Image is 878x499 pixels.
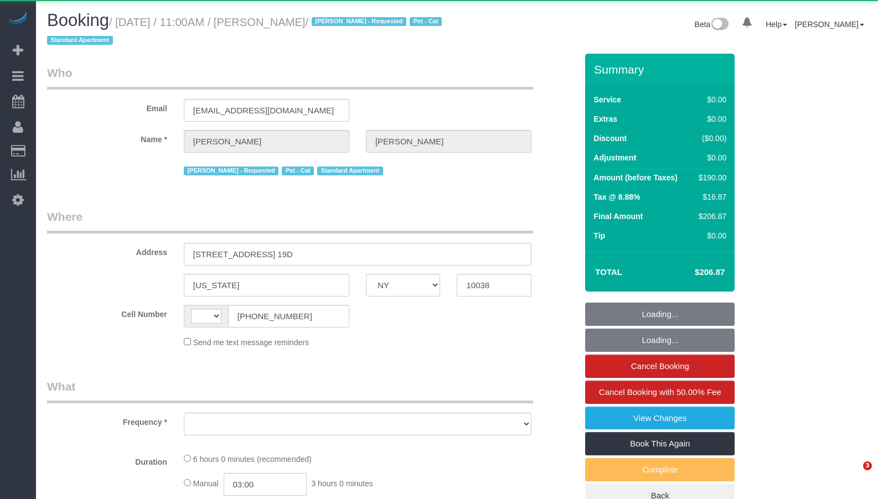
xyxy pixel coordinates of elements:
label: Final Amount [593,211,643,222]
label: Frequency * [39,413,175,428]
strong: Total [595,267,622,277]
label: Service [593,94,621,105]
input: First Name [184,130,349,153]
label: Cell Number [39,305,175,320]
label: Extras [593,113,617,124]
div: $0.00 [694,113,726,124]
label: Tax @ 8.88% [593,191,640,202]
label: Adjustment [593,152,636,163]
label: Amount (before Taxes) [593,172,677,183]
legend: Where [47,209,533,233]
a: Book This Again [585,432,735,455]
span: Cancel Booking with 50.00% Fee [599,387,721,397]
span: Manual [193,479,219,488]
input: Zip Code [457,274,531,297]
label: Discount [593,133,627,144]
img: New interface [710,18,729,32]
small: / [DATE] / 11:00AM / [PERSON_NAME] [47,16,445,47]
span: Booking [47,11,109,30]
h3: Summary [594,63,729,76]
label: Address [39,243,175,258]
h4: $206.87 [662,268,725,277]
span: 3 hours 0 minutes [311,479,373,488]
input: Last Name [366,130,531,153]
span: Pet - Cat [410,17,442,26]
div: $0.00 [694,94,726,105]
label: Tip [593,230,605,241]
legend: What [47,378,533,403]
label: Email [39,99,175,114]
div: $206.87 [694,211,726,222]
span: [PERSON_NAME] - Requested [184,167,278,175]
label: Duration [39,453,175,467]
a: Beta [695,20,729,29]
div: $190.00 [694,172,726,183]
div: $16.87 [694,191,726,202]
legend: Who [47,65,533,90]
span: Send me text message reminders [193,338,309,347]
iframe: Intercom live chat [840,461,867,488]
a: Help [766,20,787,29]
label: Name * [39,130,175,145]
a: View Changes [585,407,735,430]
div: $0.00 [694,152,726,163]
span: Standard Apartment [47,36,113,45]
span: 6 hours 0 minutes (recommended) [193,455,312,464]
img: Automaid Logo [7,11,29,27]
span: Standard Apartment [317,167,383,175]
div: $0.00 [694,230,726,241]
span: 3 [863,461,872,470]
input: City [184,274,349,297]
input: Email [184,99,349,122]
a: Cancel Booking with 50.00% Fee [585,381,735,404]
a: [PERSON_NAME] [795,20,864,29]
a: Cancel Booking [585,355,735,378]
input: Cell Number [228,305,349,328]
span: Pet - Cat [282,167,314,175]
span: [PERSON_NAME] - Requested [312,17,406,26]
div: ($0.00) [694,133,726,144]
